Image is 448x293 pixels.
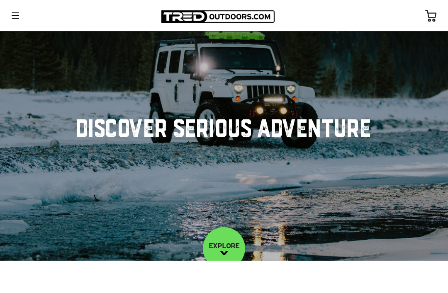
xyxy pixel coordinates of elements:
img: menu-icon [12,12,19,19]
img: down-image [220,251,228,255]
img: TRED Outdoors America [161,10,275,23]
a: EXPLORE [203,227,245,269]
img: cart-icon [425,10,436,22]
h1: DISCOVER SERIOUS ADVENTURE [76,119,372,142]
